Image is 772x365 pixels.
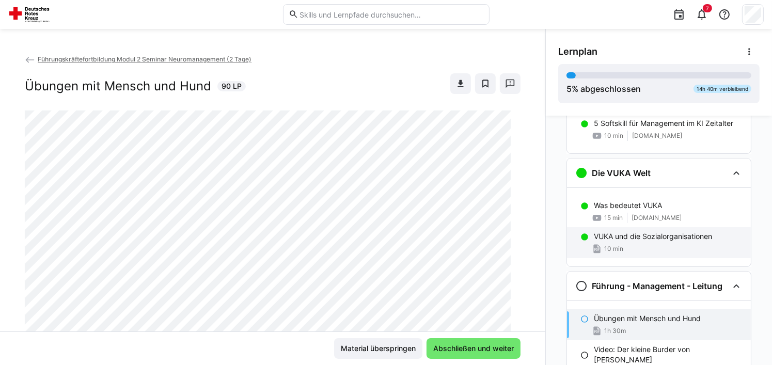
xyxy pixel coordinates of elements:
button: Abschließen und weiter [427,338,521,359]
span: 7 [706,5,709,11]
span: Lernplan [558,46,597,57]
h3: Führung - Management - Leitung [592,281,722,291]
span: Material überspringen [339,343,417,354]
span: 5 [566,84,572,94]
button: Material überspringen [334,338,422,359]
span: 1h 30m [604,327,626,335]
span: Abschließen und weiter [432,343,515,354]
span: [DOMAIN_NAME] [632,214,682,222]
span: 90 LP [222,81,242,91]
p: Was bedeutet VUKA [594,200,662,211]
span: [DOMAIN_NAME] [632,132,682,140]
a: Führungskräftefortbildung Modul 2 Seminar Neuromanagement (2 Tage) [25,55,251,63]
h3: Die VUKA Welt [592,168,651,178]
h2: Übungen mit Mensch und Hund [25,78,211,94]
span: Führungskräftefortbildung Modul 2 Seminar Neuromanagement (2 Tage) [38,55,251,63]
p: Video: Der kleine Burder von [PERSON_NAME] [594,344,743,365]
div: % abgeschlossen [566,83,641,95]
span: 15 min [604,214,623,222]
p: VUKA und die Sozialorganisationen [594,231,712,242]
div: 14h 40m verbleibend [694,85,751,93]
span: 10 min [604,245,623,253]
p: 5 Softskill für Management im KI Zeitalter [594,118,733,129]
span: 10 min [604,132,623,140]
p: Übungen mit Mensch und Hund [594,313,701,324]
input: Skills und Lernpfade durchsuchen… [298,10,483,19]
